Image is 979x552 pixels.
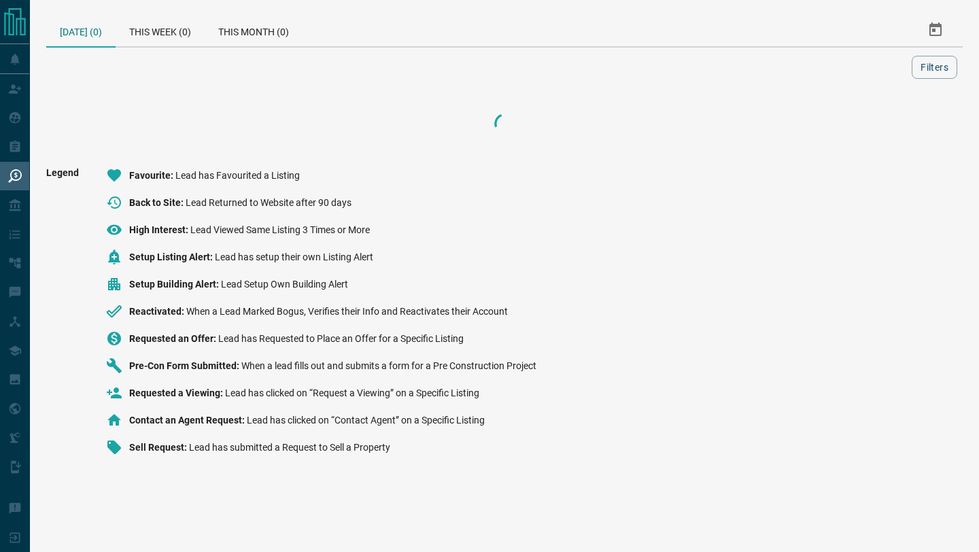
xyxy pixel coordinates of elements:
[189,442,390,453] span: Lead has submitted a Request to Sell a Property
[129,387,225,398] span: Requested a Viewing
[46,14,116,48] div: [DATE] (0)
[46,167,79,466] span: Legend
[129,279,221,290] span: Setup Building Alert
[205,14,303,46] div: This Month (0)
[175,170,300,181] span: Lead has Favourited a Listing
[186,197,351,208] span: Lead Returned to Website after 90 days
[218,333,464,344] span: Lead has Requested to Place an Offer for a Specific Listing
[129,442,189,453] span: Sell Request
[225,387,479,398] span: Lead has clicked on “Request a Viewing” on a Specific Listing
[221,279,348,290] span: Lead Setup Own Building Alert
[116,14,205,46] div: This Week (0)
[919,14,952,46] button: Select Date Range
[436,110,572,137] div: Loading
[129,224,190,235] span: High Interest
[129,252,215,262] span: Setup Listing Alert
[129,333,218,344] span: Requested an Offer
[912,56,957,79] button: Filters
[247,415,485,426] span: Lead has clicked on “Contact Agent” on a Specific Listing
[186,306,508,317] span: When a Lead Marked Bogus, Verifies their Info and Reactivates their Account
[190,224,370,235] span: Lead Viewed Same Listing 3 Times or More
[241,360,536,371] span: When a lead fills out and submits a form for a Pre Construction Project
[129,415,247,426] span: Contact an Agent Request
[129,197,186,208] span: Back to Site
[129,306,186,317] span: Reactivated
[215,252,373,262] span: Lead has setup their own Listing Alert
[129,360,241,371] span: Pre-Con Form Submitted
[129,170,175,181] span: Favourite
